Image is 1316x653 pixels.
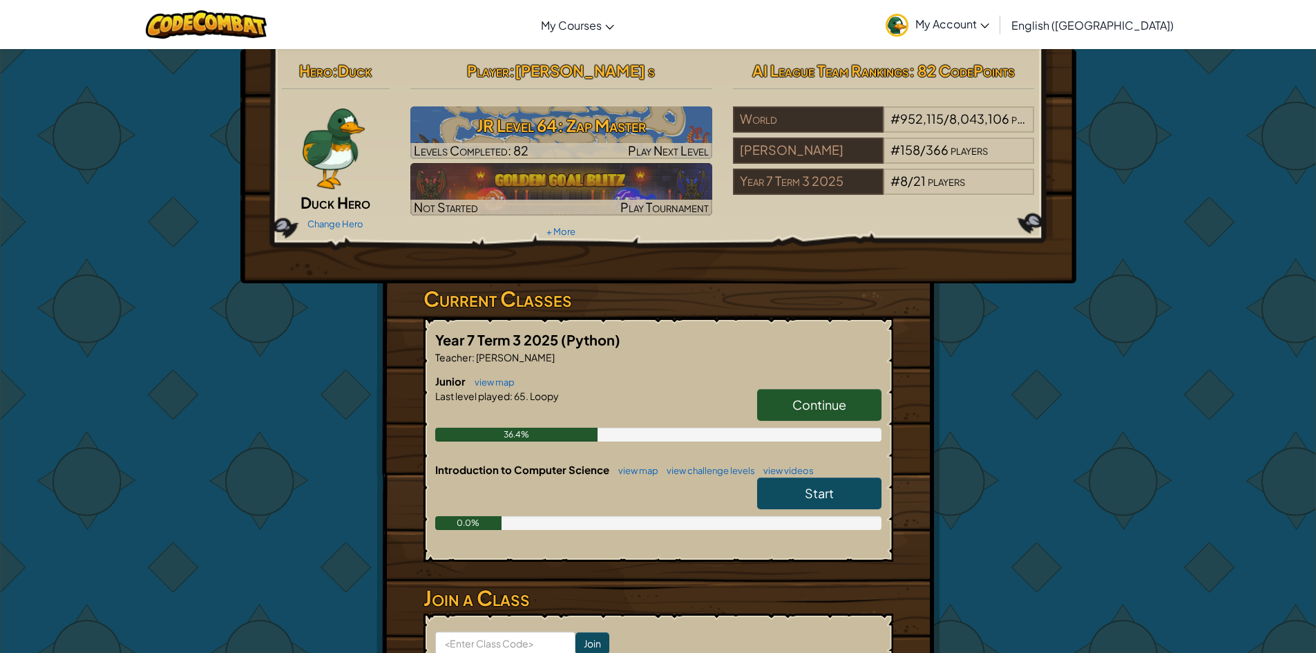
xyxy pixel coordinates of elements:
span: 952,115 [900,111,944,126]
a: view challenge levels [660,465,755,476]
a: My Account [879,3,996,46]
span: 366 [926,142,948,158]
span: # [890,173,900,189]
span: Junior [435,375,468,388]
span: : [510,390,513,402]
span: Play Next Level [628,142,709,158]
span: 21 [913,173,926,189]
span: : 82 CodePoints [909,61,1015,80]
span: Not Started [414,199,478,215]
span: 8,043,106 [949,111,1009,126]
img: CodeCombat logo [146,10,267,39]
h3: JR Level 64: Zap Master [410,110,712,141]
span: Levels Completed: 82 [414,142,528,158]
a: view map [611,465,658,476]
div: Year 7 Term 3 2025 [733,169,884,195]
span: 158 [900,142,920,158]
span: English ([GEOGRAPHIC_DATA]) [1011,18,1174,32]
span: : [332,61,338,80]
div: 0.0% [435,516,502,530]
a: Not StartedPlay Tournament [410,163,712,216]
span: / [944,111,949,126]
a: [PERSON_NAME]#158/366players [733,151,1035,167]
h3: Current Classes [423,283,893,314]
span: / [920,142,926,158]
span: Player [467,61,509,80]
a: Year 7 Term 3 2025#8/21players [733,182,1035,198]
span: Start [805,485,834,501]
span: Play Tournament [620,199,709,215]
a: English ([GEOGRAPHIC_DATA]) [1004,6,1181,44]
div: [PERSON_NAME] [733,138,884,164]
span: : [472,351,475,363]
div: 36.4% [435,428,598,442]
a: Change Hero [307,218,363,229]
span: [PERSON_NAME] s [515,61,655,80]
a: My Courses [534,6,621,44]
img: duck_paper_doll.png [300,106,367,189]
span: AI League Team Rankings [752,61,909,80]
h3: Join a Class [423,583,893,614]
span: Introduction to Computer Science [435,463,611,476]
span: Teacher [435,351,472,363]
span: Hero [299,61,332,80]
span: players [951,142,988,158]
span: My Account [915,17,989,31]
span: 8 [900,173,908,189]
span: # [890,111,900,126]
span: Loopy [528,390,559,402]
span: / [908,173,913,189]
a: view videos [756,465,814,476]
img: avatar [886,14,908,37]
span: Continue [792,397,846,413]
span: Duck [338,61,372,80]
span: (Python) [561,331,620,348]
span: # [890,142,900,158]
span: 65. [513,390,528,402]
span: : [509,61,515,80]
span: Year 7 Term 3 2025 [435,331,561,348]
span: My Courses [541,18,602,32]
span: players [1011,111,1049,126]
a: + More [546,226,575,237]
a: view map [468,377,515,388]
span: Last level played [435,390,510,402]
img: Golden Goal [410,163,712,216]
a: Play Next Level [410,106,712,159]
span: Duck Hero [301,193,370,212]
a: World#952,115/8,043,106players [733,120,1035,135]
div: World [733,106,884,133]
span: [PERSON_NAME] [475,351,555,363]
img: JR Level 64: Zap Master [410,106,712,159]
span: players [928,173,965,189]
